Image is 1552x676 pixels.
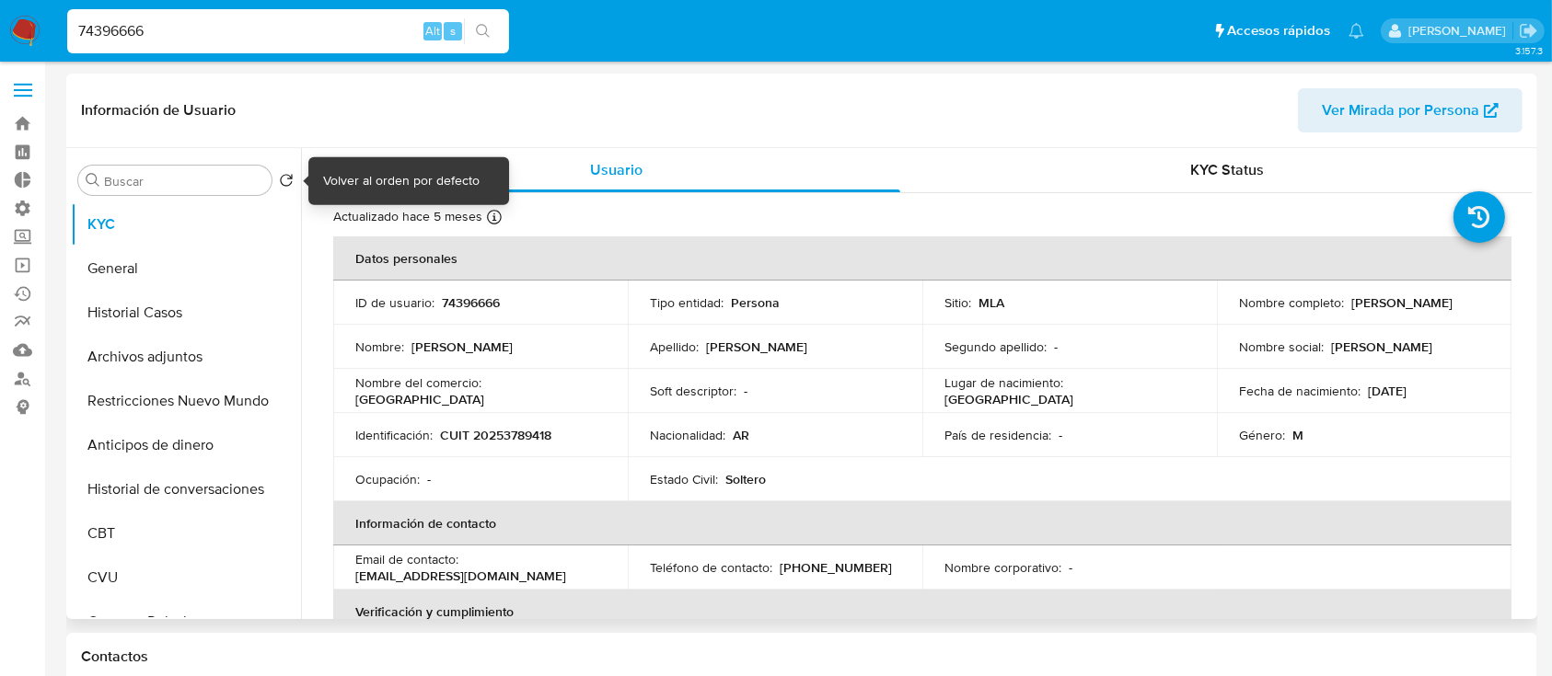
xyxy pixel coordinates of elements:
p: Nacionalidad : [650,427,725,443]
p: Apellido : [650,338,699,355]
p: [PERSON_NAME] [411,338,513,355]
p: Nombre social : [1239,338,1324,355]
button: Anticipos de dinero [71,423,301,467]
p: [PHONE_NUMBER] [780,559,892,576]
p: - [427,471,431,487]
p: 74396666 [442,294,500,311]
span: Usuario [590,159,643,180]
p: País de residencia : [944,427,1051,443]
p: [PERSON_NAME] [706,338,807,355]
span: Ver Mirada por Persona [1322,88,1479,132]
p: AR [733,427,749,443]
div: Volver al orden por defecto [323,172,480,190]
p: [DATE] [1368,383,1407,399]
p: Nombre del comercio : [355,374,481,391]
p: Segundo apellido : [944,338,1047,355]
p: Fecha de nacimiento : [1239,383,1361,399]
button: KYC [71,202,301,246]
p: Tipo entidad : [650,294,724,311]
button: Historial Casos [71,291,301,335]
span: Accesos rápidos [1227,21,1330,40]
button: search-icon [464,18,502,44]
button: Restricciones Nuevo Mundo [71,379,301,423]
p: Estado Civil : [650,471,718,487]
p: Teléfono de contacto : [650,559,772,576]
p: [GEOGRAPHIC_DATA] [355,391,484,407]
p: - [1069,559,1072,576]
p: [PERSON_NAME] [1331,338,1432,355]
span: KYC Status [1190,159,1264,180]
p: Nombre : [355,338,404,355]
p: [PERSON_NAME] [1351,294,1453,311]
p: [EMAIL_ADDRESS][DOMAIN_NAME] [355,567,566,584]
p: Email de contacto : [355,551,458,567]
p: Persona [731,294,780,311]
button: Volver al orden por defecto [279,173,294,193]
p: Soltero [725,471,766,487]
th: Datos personales [333,236,1511,281]
p: ID de usuario : [355,294,434,311]
p: Soft descriptor : [650,383,736,399]
input: Buscar usuario o caso... [67,19,509,43]
h1: Información de Usuario [81,101,236,120]
span: s [450,22,456,40]
p: M [1292,427,1303,443]
a: Notificaciones [1349,23,1364,39]
p: Nombre completo : [1239,294,1344,311]
button: General [71,246,301,291]
p: Nombre corporativo : [944,559,1061,576]
h1: Contactos [81,647,1523,666]
th: Verificación y cumplimiento [333,590,1511,634]
p: - [744,383,747,399]
p: CUIT 20253789418 [440,427,551,443]
p: [GEOGRAPHIC_DATA] [944,391,1073,407]
button: Buscar [86,173,100,188]
button: Historial de conversaciones [71,467,301,511]
input: Buscar [104,173,264,189]
p: Actualizado hace 5 meses [333,208,482,225]
p: ezequiel.castrillon@mercadolibre.com [1408,22,1512,40]
p: Identificación : [355,427,433,443]
p: Lugar de nacimiento : [944,374,1063,391]
a: Salir [1519,21,1538,40]
button: Archivos adjuntos [71,335,301,379]
p: - [1054,338,1058,355]
p: MLA [979,294,1004,311]
p: - [1059,427,1062,443]
span: Alt [425,22,440,40]
p: Ocupación : [355,471,420,487]
button: Ver Mirada por Persona [1298,88,1523,132]
p: Sitio : [944,294,971,311]
button: CBT [71,511,301,556]
th: Información de contacto [333,501,1511,545]
button: CVU [71,556,301,600]
p: Género : [1239,427,1285,443]
button: Cruces y Relaciones [71,600,301,644]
